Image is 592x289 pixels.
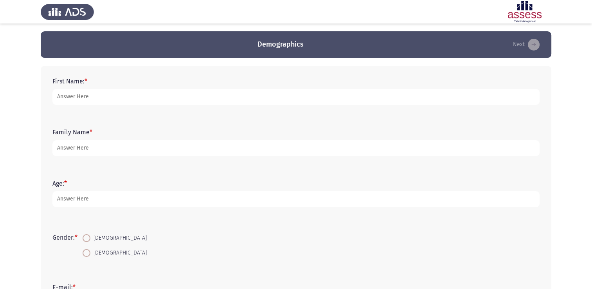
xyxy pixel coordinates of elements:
input: add answer text [52,89,540,105]
label: Family Name [52,128,92,136]
label: Age: [52,180,67,187]
span: [DEMOGRAPHIC_DATA] [90,248,147,258]
img: Assess Talent Management logo [41,1,94,23]
label: First Name: [52,78,87,85]
input: add answer text [52,191,540,207]
span: [DEMOGRAPHIC_DATA] [90,233,147,243]
label: Gender: [52,234,77,241]
button: load next page [511,38,542,51]
input: add answer text [52,140,540,156]
h3: Demographics [257,40,304,49]
img: Assessment logo of ASSESS English Language Assessment (3 Module) (Ba - IB) [498,1,551,23]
